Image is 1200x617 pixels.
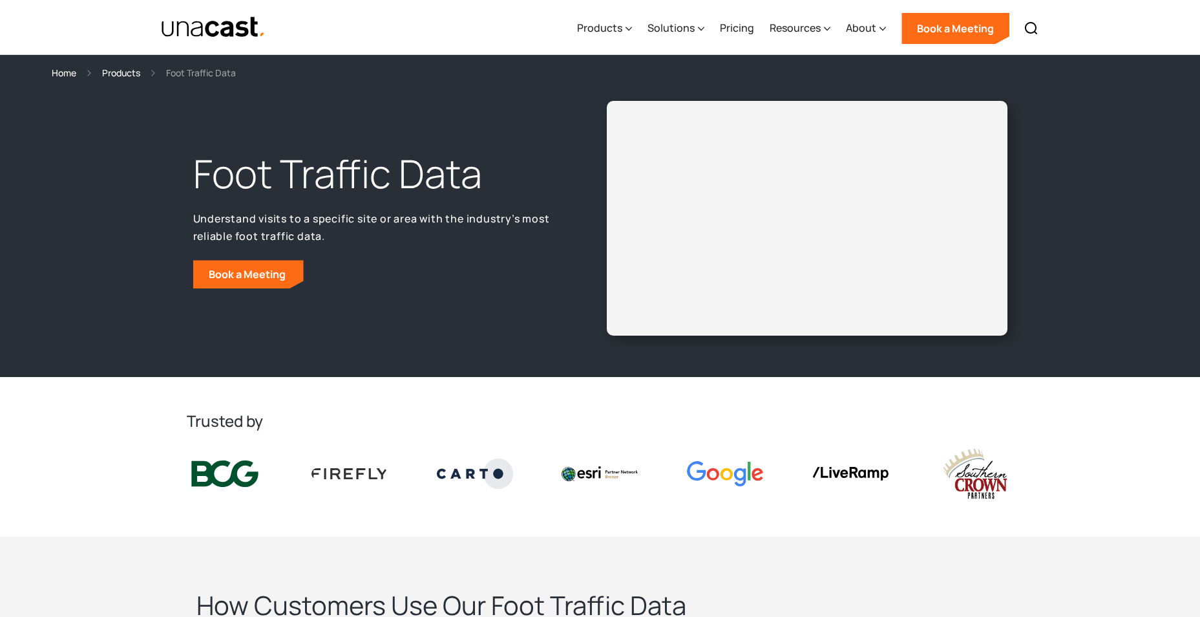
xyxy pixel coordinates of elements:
p: Understand visits to a specific site or area with the industry’s most reliable foot traffic data. [193,210,559,244]
img: Unacast text logo [161,16,266,39]
div: Products [577,20,622,36]
img: Firefly Advertising logo [311,468,388,479]
a: Home [52,65,76,80]
div: Foot Traffic Data [166,65,236,80]
div: Resources [770,20,821,36]
img: Google logo [687,461,763,486]
img: Carto logo [437,459,513,488]
img: southern crown logo [937,447,1013,501]
h1: Foot Traffic Data [193,148,559,200]
img: liveramp logo [812,467,889,481]
img: BCG logo [187,458,263,490]
img: Esri logo [562,466,638,481]
a: Pricing [720,2,754,55]
a: Products [102,65,140,80]
a: Book a Meeting [193,260,304,288]
h2: Trusted by [187,411,1014,431]
a: Book a Meeting [901,13,1009,44]
img: Search icon [1024,21,1039,36]
a: home [161,16,266,39]
iframe: Unacast - European Vaccines v2 [617,111,997,325]
div: Resources [770,2,830,55]
div: About [846,20,876,36]
div: Solutions [647,20,695,36]
div: About [846,2,886,55]
div: Products [577,2,632,55]
div: Solutions [647,2,704,55]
